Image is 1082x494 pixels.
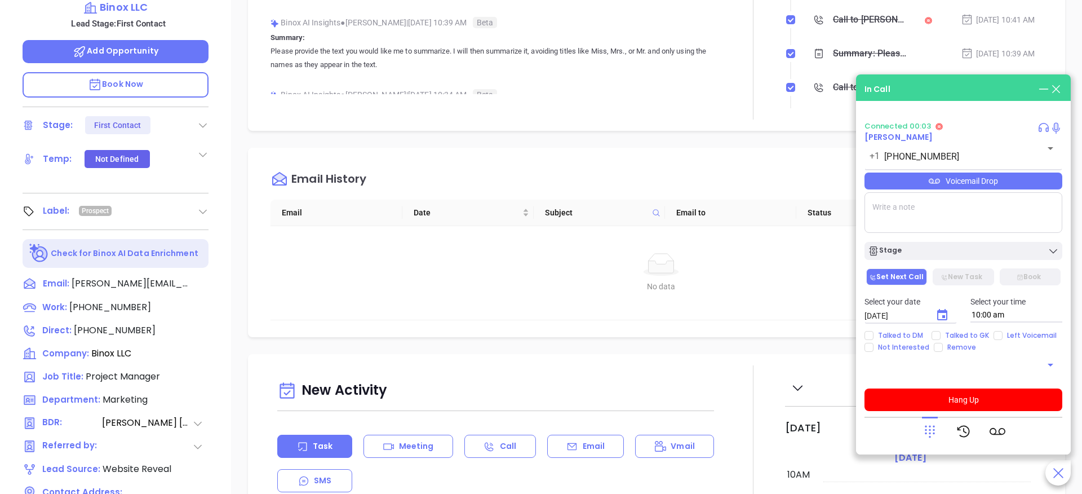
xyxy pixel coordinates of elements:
[833,79,908,96] div: Call to [PERSON_NAME]
[796,200,928,226] th: Status
[88,78,143,90] span: Book Now
[1043,357,1058,373] button: Open
[864,389,1062,411] button: Hang Up
[785,422,821,434] h2: [DATE]
[941,331,994,340] span: Talked to GK
[95,150,139,168] div: Not Defined
[291,173,366,188] div: Email History
[473,89,497,100] span: Beta
[399,440,434,452] p: Meeting
[785,468,812,482] div: 10am
[74,324,156,337] span: [PHONE_NUMBER]
[82,205,109,217] span: Prospect
[933,268,994,285] button: New Task
[868,245,902,257] div: Stage
[29,244,49,263] img: Ai-Enrich-DaqCidB-.svg
[961,47,1035,60] div: [DATE] 10:39 AM
[414,206,520,219] span: Date
[270,19,279,28] img: svg%3e
[1043,140,1058,156] button: Open
[864,173,1062,189] div: Voicemail Drop
[873,331,928,340] span: Talked to DM
[42,347,89,359] span: Company:
[929,302,956,329] button: Choose date, selected date is Sep 20, 2025
[833,11,908,28] div: Call to [PERSON_NAME]
[86,370,160,383] span: Project Manager
[961,14,1035,26] div: [DATE] 10:41 AM
[42,416,101,430] span: BDR:
[270,200,402,226] th: Email
[1003,331,1061,340] span: Left Voicemail
[277,377,714,405] div: New Activity
[833,45,908,62] div: Summary: Please provide the text you would like me to summarize. I will then summarize it, avoidi...
[42,370,83,382] span: Job Title:
[970,295,1063,308] p: Select your time
[864,121,907,131] span: Connected
[284,280,1037,293] div: No data
[43,202,70,219] div: Label:
[270,14,721,31] div: Binox AI Insights [PERSON_NAME] | [DATE] 10:39 AM
[270,91,279,100] img: svg%3e
[864,131,933,143] a: [PERSON_NAME]
[69,301,151,314] span: [PHONE_NUMBER]
[72,277,190,290] span: [PERSON_NAME][EMAIL_ADDRESS][DOMAIN_NAME]
[73,45,158,56] span: Add Opportunity
[270,45,721,72] p: Please provide the text you would like me to summarize. I will then summarize it, avoiding titles...
[313,440,332,452] p: Task
[864,311,924,320] input: MM/DD/YYYY
[43,117,73,134] div: Stage:
[402,200,534,226] th: Date
[51,248,198,259] p: Check for Binox AI Data Enrichment
[270,33,305,42] b: Summary:
[884,151,1026,162] input: Enter phone number or name
[42,439,101,453] span: Referred by:
[43,277,69,292] span: Email:
[340,18,345,27] span: ●
[864,242,1062,260] button: Stage
[943,343,981,352] span: Remove
[102,416,192,430] span: [PERSON_NAME] [PERSON_NAME]
[42,463,100,475] span: Lead Source:
[42,301,67,313] span: Work :
[270,86,721,103] div: Binox AI Insights [PERSON_NAME] | [DATE] 10:34 AM
[864,83,890,95] div: In Call
[1000,268,1061,285] button: Book
[892,450,929,466] a: [DATE]
[583,440,605,452] p: Email
[910,121,932,131] span: 00:03
[43,151,72,167] div: Temp:
[28,16,209,31] p: Lead Stage: First Contact
[870,149,880,163] p: +1
[864,295,957,308] p: Select your date
[42,324,72,336] span: Direct :
[665,200,796,226] th: Email to
[473,17,497,28] span: Beta
[103,462,171,475] span: Website Reveal
[42,394,100,405] span: Department:
[94,116,141,134] div: First Contact
[91,347,131,360] span: Binox LLC
[671,440,695,452] p: Vmail
[545,206,648,219] span: Subject
[103,393,148,406] span: Marketing
[340,90,345,99] span: ●
[500,440,516,452] p: Call
[873,343,934,352] span: Not Interested
[314,475,331,487] p: SMS
[866,268,927,285] button: Set Next Call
